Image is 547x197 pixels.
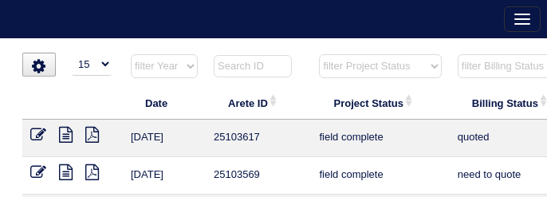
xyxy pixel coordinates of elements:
th: Date [123,86,206,120]
td: 25103617 [206,120,311,157]
th: Arete ID: activate to sort column ascending [206,86,311,120]
th: Project Status: activate to sort column ascending [311,86,449,120]
input: Search ID [214,55,292,77]
td: [DATE] [123,157,206,195]
td: [DATE] [123,120,206,157]
td: field complete [311,157,449,195]
td: field complete [311,120,449,157]
button: Toggle navigation [504,6,541,32]
td: 25103569 [206,157,311,195]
